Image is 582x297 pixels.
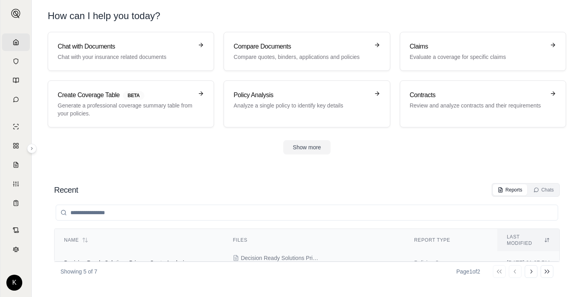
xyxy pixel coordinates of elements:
[224,32,390,71] a: Compare DocumentsCompare quotes, binders, applications and policies
[529,184,559,195] button: Chats
[58,102,193,117] p: Generate a professional coverage summary table from your policies.
[456,268,480,276] div: Page 1 of 2
[2,156,30,174] a: Claim Coverage
[410,53,545,61] p: Evaluate a coverage for specific claims
[64,260,187,266] span: Decision Ready Solutions Primary Quote Analysis
[58,90,193,100] h3: Create Coverage Table
[48,10,160,22] h1: How can I help you today?
[234,90,369,100] h3: Policy Analysis
[58,53,193,61] p: Chat with your insurance related documents
[2,91,30,108] a: Chat
[2,72,30,89] a: Prompt Library
[54,184,78,195] h2: Recent
[507,234,550,246] div: Last modified
[64,237,214,243] div: Name
[533,187,554,193] div: Chats
[405,229,497,252] th: Report Type
[410,102,545,109] p: Review and analyze contracts and their requirements
[223,229,405,252] th: Files
[2,175,30,193] a: Custom Report
[400,32,566,71] a: ClaimsEvaluate a coverage for specific claims
[2,53,30,70] a: Documents Vault
[2,118,30,135] a: Single Policy
[60,268,97,276] p: Showing 5 of 7
[2,240,30,258] a: Legal Search Engine
[400,80,566,127] a: ContractsReview and analyze contracts and their requirements
[6,275,22,291] div: K
[8,6,24,21] button: Expand sidebar
[224,80,390,127] a: Policy AnalysisAnalyze a single policy to identify key details
[2,221,30,239] a: Contract Analysis
[410,90,545,100] h3: Contracts
[234,53,369,61] p: Compare quotes, binders, applications and policies
[234,102,369,109] p: Analyze a single policy to identify key details
[48,32,214,71] a: Chat with DocumentsChat with your insurance related documents
[58,42,193,51] h3: Chat with Documents
[123,91,144,100] span: BETA
[283,140,331,154] button: Show more
[2,137,30,154] a: Policy Comparisons
[410,42,545,51] h3: Claims
[11,9,21,18] img: Expand sidebar
[27,144,37,153] button: Expand sidebar
[241,254,320,262] span: Decision Ready Solutions Primary Quote (1).pdf
[234,42,369,51] h3: Compare Documents
[48,80,214,127] a: Create Coverage TableBETAGenerate a professional coverage summary table from your policies.
[493,184,527,195] button: Reports
[2,33,30,51] a: Home
[498,187,522,193] div: Reports
[2,194,30,212] a: Coverage Table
